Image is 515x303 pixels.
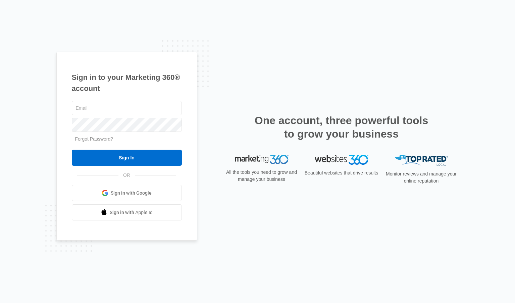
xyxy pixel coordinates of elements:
[72,204,182,220] a: Sign in with Apple Id
[253,114,430,141] h2: One account, three powerful tools to grow your business
[395,155,448,166] img: Top Rated Local
[304,169,379,176] p: Beautiful websites that drive results
[72,150,182,166] input: Sign In
[118,172,135,179] span: OR
[75,136,113,142] a: Forgot Password?
[72,185,182,201] a: Sign in with Google
[111,190,152,197] span: Sign in with Google
[110,209,153,216] span: Sign in with Apple Id
[72,72,182,94] h1: Sign in to your Marketing 360® account
[315,155,368,164] img: Websites 360
[235,155,289,164] img: Marketing 360
[224,169,299,183] p: All the tools you need to grow and manage your business
[72,101,182,115] input: Email
[384,170,459,185] p: Monitor reviews and manage your online reputation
